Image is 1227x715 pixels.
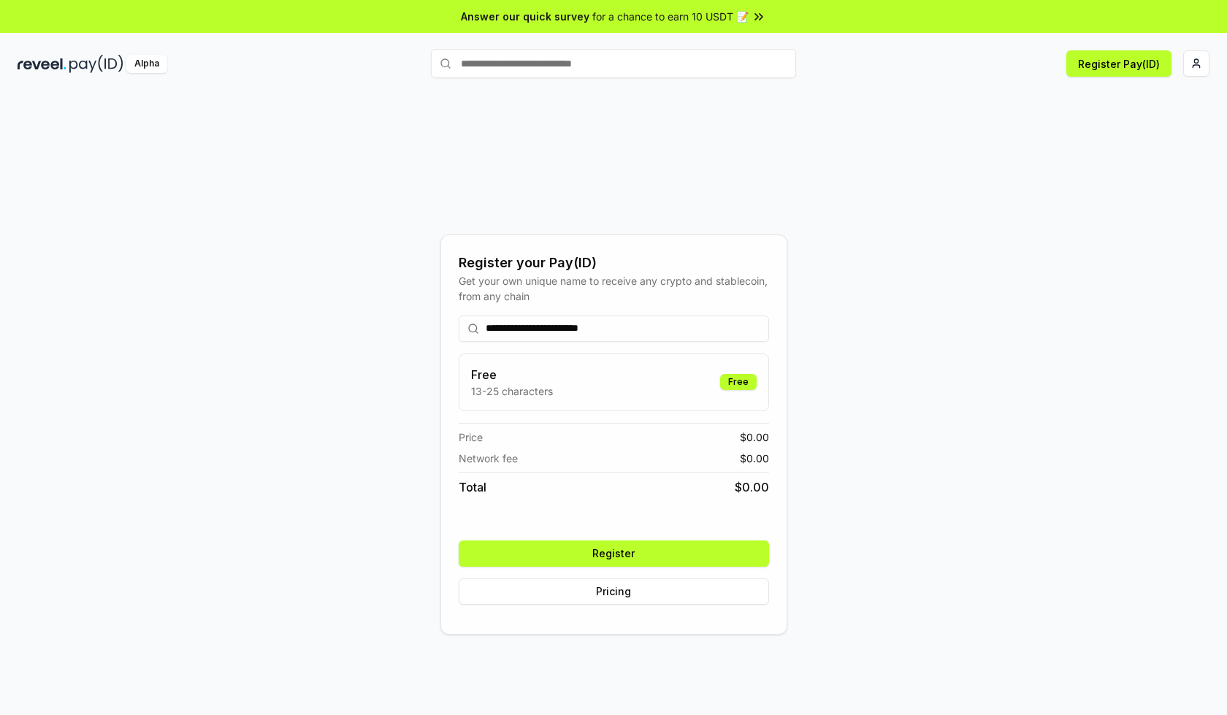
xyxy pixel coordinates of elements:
span: Price [459,429,483,445]
h3: Free [471,366,553,383]
div: Free [720,374,757,390]
span: $ 0.00 [735,478,769,496]
span: $ 0.00 [740,451,769,466]
img: reveel_dark [18,55,66,73]
span: for a chance to earn 10 USDT 📝 [592,9,749,24]
button: Register Pay(ID) [1066,50,1171,77]
span: Network fee [459,451,518,466]
div: Get your own unique name to receive any crypto and stablecoin, from any chain [459,273,769,304]
div: Register your Pay(ID) [459,253,769,273]
button: Pricing [459,578,769,605]
div: Alpha [126,55,167,73]
span: Total [459,478,486,496]
p: 13-25 characters [471,383,553,399]
img: pay_id [69,55,123,73]
span: $ 0.00 [740,429,769,445]
button: Register [459,540,769,567]
span: Answer our quick survey [461,9,589,24]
